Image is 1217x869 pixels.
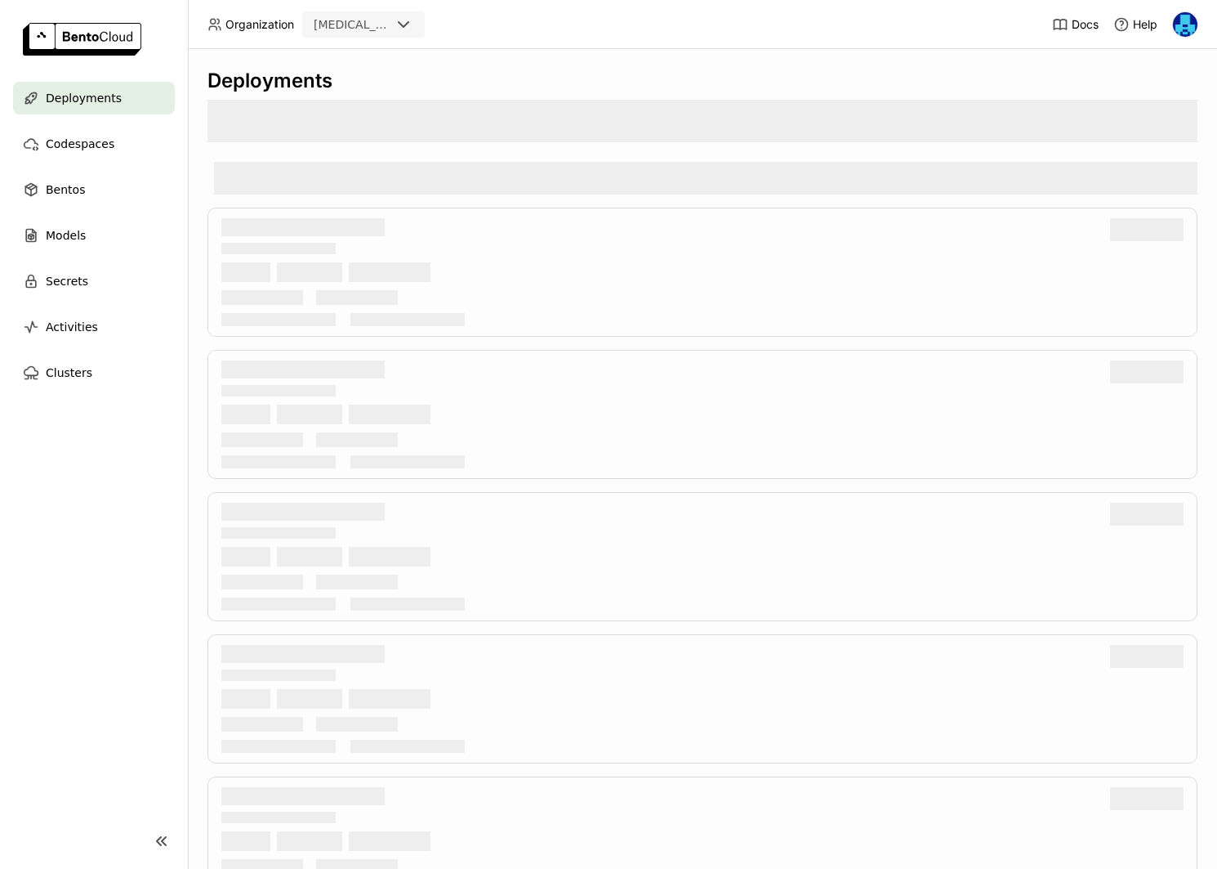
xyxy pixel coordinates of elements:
a: Clusters [13,356,175,389]
span: Secrets [46,271,88,291]
span: Organization [225,17,294,32]
span: Help [1133,17,1157,32]
a: Codespaces [13,128,175,160]
div: Deployments [207,69,1197,93]
span: Activities [46,317,98,337]
a: Docs [1052,16,1099,33]
span: Models [46,226,86,245]
a: Bentos [13,173,175,206]
a: Activities [13,311,175,343]
span: Docs [1072,17,1099,32]
span: Deployments [46,88,122,108]
span: Codespaces [46,134,114,154]
div: [MEDICAL_DATA] [314,16,390,33]
span: Bentos [46,180,85,199]
span: Clusters [46,363,92,383]
img: logo [23,23,141,56]
a: Models [13,219,175,252]
img: Yi Guo [1173,12,1197,37]
input: Selected revia. [392,17,394,34]
a: Secrets [13,265,175,298]
div: Help [1113,16,1157,33]
a: Deployments [13,82,175,114]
